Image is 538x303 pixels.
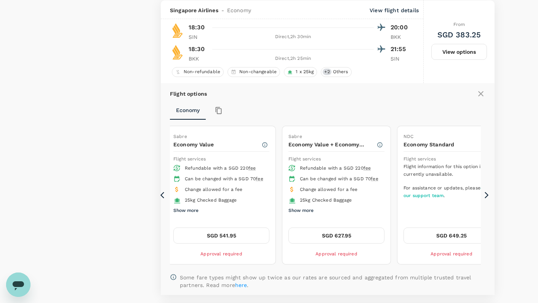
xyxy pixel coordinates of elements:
[173,228,269,244] button: SGD 541.95
[181,69,223,75] span: Non-refundable
[370,6,419,14] p: View flight details
[236,69,280,75] span: Non-changeable
[293,69,317,75] span: 1 x 25kg
[173,156,206,162] span: Flight services
[218,6,227,14] span: -
[173,134,187,139] span: Sabre
[170,6,218,14] span: Singapore Airlines
[170,45,185,60] img: SQ
[437,29,481,41] h6: SGD 383.25
[300,175,378,183] div: Can be changed with a SGD 70
[212,33,374,41] div: Direct , 2h 30min
[453,22,465,27] span: From
[248,165,256,171] span: fee
[172,67,224,77] div: Non-refundable
[173,141,261,148] p: Economy Value
[323,69,331,75] span: + 2
[189,33,208,41] p: SIN
[185,197,237,203] span: 25kg Checked Baggage
[185,165,263,172] div: Refundable with a SGD 220
[431,251,472,257] span: Approval required
[300,165,378,172] div: Refundable with a SGD 220
[288,228,384,244] button: SGD 627.95
[403,228,500,244] button: SGD 649.25
[403,184,500,200] span: For assistance or updates, please .
[227,67,280,77] div: Non-changeable
[391,45,410,54] p: 21:55
[371,176,378,181] span: fee
[170,101,206,120] button: Economy
[300,187,358,192] span: Change allowed for a fee
[288,134,302,139] span: Sabre
[6,273,30,297] iframe: Button to launch messaging window
[170,90,207,98] p: Flight options
[189,45,205,54] p: 18:30
[256,176,263,181] span: fee
[391,55,410,63] p: SIN
[185,187,243,192] span: Change allowed for a fee
[403,134,413,139] span: NDC
[391,23,410,32] p: 20:00
[288,156,321,162] span: Flight services
[284,67,317,77] div: 1 x 25kg
[315,251,357,257] span: Approval required
[288,206,314,216] button: Show more
[363,165,371,171] span: fee
[431,44,487,60] button: View options
[200,251,242,257] span: Approval required
[235,282,247,288] a: here
[212,55,374,63] div: Direct , 2h 25min
[288,141,376,148] p: Economy Value + Economy Standard
[185,175,263,183] div: Can be changed with a SGD 70
[189,23,205,32] p: 18:30
[330,69,351,75] span: Others
[189,55,208,63] p: BKK
[227,6,251,14] span: Economy
[403,163,500,178] span: Flight information for this option is currently unavailable.
[391,33,410,41] p: BKK
[173,206,199,216] button: Show more
[300,197,352,203] span: 25kg Checked Baggage
[180,274,485,289] p: Some fare types might show up twice as our rates are sourced and aggregated from multiple trusted...
[170,23,185,38] img: SQ
[321,67,351,77] div: +2Others
[403,141,492,148] p: Economy Standard
[403,156,436,162] span: Flight services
